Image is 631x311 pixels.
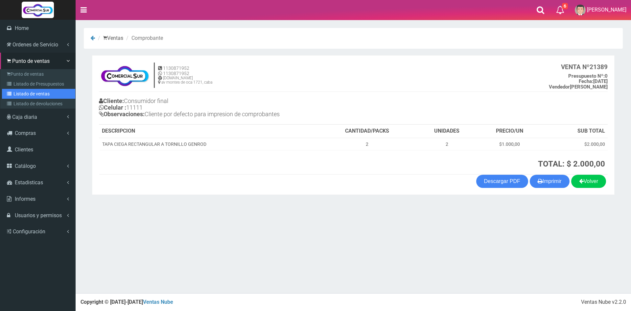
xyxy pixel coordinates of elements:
a: Ventas Nube [143,299,173,305]
b: Observaciones: [99,111,145,117]
h6: [DOMAIN_NAME] av montes de oca 1721, caba [158,76,212,85]
strong: TOTAL: $ 2.000,00 [538,159,605,168]
div: Ventas Nube v2.2.0 [581,298,626,306]
span: Caja diaria [12,114,37,120]
td: TAPA CIEGA RECTANGULAR A TORNILLO GENROD [99,138,318,150]
b: [DATE] [579,78,608,84]
th: DESCRIPCION [99,125,318,138]
th: UNIDADES [416,125,477,138]
td: $2.000,00 [542,138,608,150]
li: Comprobante [125,35,163,42]
span: Configuración [13,228,45,235]
li: Ventas [96,35,123,42]
h4: Consumidor final 11111 Cliente por defecto para impresion de comprobantes [99,96,353,120]
img: Logo grande [22,2,54,18]
img: User Image [575,5,586,15]
span: Catálogo [15,163,36,169]
span: Clientes [15,146,33,153]
td: $1.000,00 [477,138,542,150]
span: Estadisticas [15,179,43,186]
button: Imprimir [530,175,570,188]
span: Compras [15,130,36,136]
td: 2 [416,138,477,150]
td: 2 [318,138,416,150]
th: SUB TOTAL [542,125,608,138]
span: Home [15,25,29,31]
span: 6 [562,3,568,9]
span: [PERSON_NAME] [587,7,626,13]
strong: Presupuesto Nº: [568,73,605,79]
b: Celular : [99,104,126,111]
strong: Vendedor [549,84,570,90]
a: Listado de devoluciones [2,99,75,109]
strong: Copyright © [DATE]-[DATE] [81,299,173,305]
a: Descargar PDF [476,175,528,188]
span: Punto de ventas [12,58,50,64]
span: Ordenes de Servicio [12,41,58,48]
th: PRECIO/UN [477,125,542,138]
b: 0 [568,73,608,79]
b: [PERSON_NAME] [549,84,608,90]
a: Punto de ventas [2,69,75,79]
span: Usuarios y permisos [15,212,62,219]
strong: Fecha: [579,78,593,84]
b: Cliente: [99,97,124,104]
b: 21389 [561,63,608,71]
a: Volver [571,175,606,188]
strong: VENTA Nº [561,63,590,71]
a: Listado de Presupuestos [2,79,75,89]
a: Listado de ventas [2,89,75,99]
th: CANTIDAD/PACKS [318,125,416,138]
span: Informes [15,196,35,202]
h5: 1130871952 1130871952 [158,66,212,76]
img: f695dc5f3a855ddc19300c990e0c55a2.jpg [99,62,151,89]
